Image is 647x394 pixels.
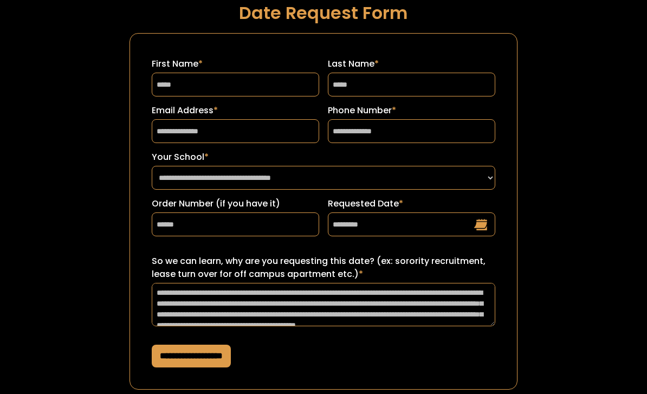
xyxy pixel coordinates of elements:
label: Email Address [152,105,319,118]
label: Phone Number [328,105,495,118]
h1: Date Request Form [130,4,517,23]
label: So we can learn, why are you requesting this date? (ex: sorority recruitment, lease turn over for... [152,255,495,281]
label: Order Number (if you have it) [152,198,319,211]
form: Request a Date Form [130,34,517,390]
label: First Name [152,58,319,71]
label: Last Name [328,58,495,71]
label: Requested Date [328,198,495,211]
label: Your School [152,151,495,164]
